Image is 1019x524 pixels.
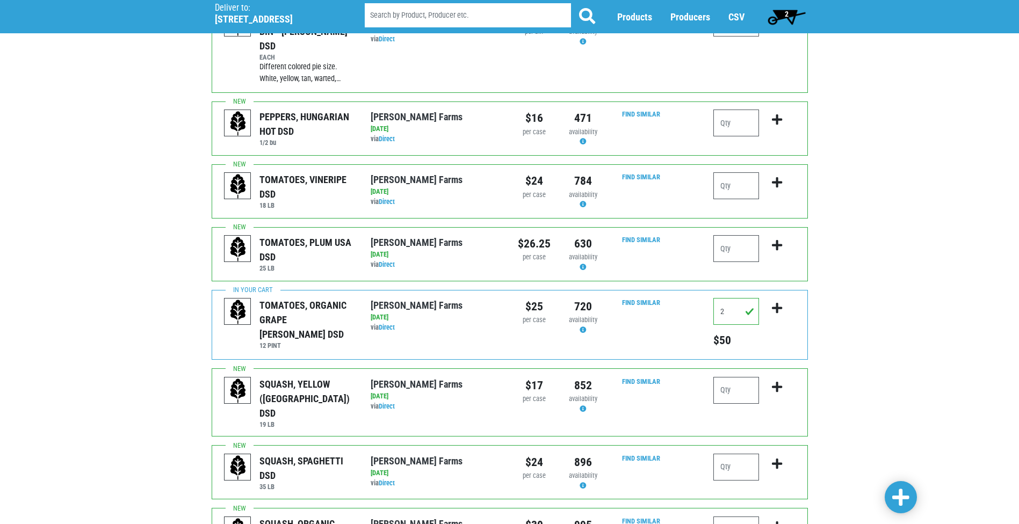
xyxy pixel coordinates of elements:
[518,252,551,263] div: per case
[569,316,597,324] span: availability
[763,6,811,27] a: 2
[622,173,660,181] a: Find Similar
[259,298,355,341] div: TOMATOES, ORGANIC GRAPE [PERSON_NAME] DSD
[225,454,251,481] img: placeholder-variety-43d6402dacf2d531de610a020419775a.svg
[225,377,251,404] img: placeholder-variety-43d6402dacf2d531de610a020419775a.svg
[785,10,789,18] span: 2
[518,315,551,325] div: per case
[622,454,660,462] a: Find Similar
[518,471,551,481] div: per case
[379,135,395,143] a: Direct
[567,454,599,471] div: 896
[259,341,355,350] h6: 12 PINT
[371,174,462,185] a: [PERSON_NAME] Farms
[371,250,501,260] div: [DATE]
[371,300,462,311] a: [PERSON_NAME] Farms
[518,127,551,137] div: per case
[713,333,759,347] h5: Total price
[379,323,395,331] a: Direct
[622,110,660,118] a: Find Similar
[371,391,501,402] div: [DATE]
[379,402,395,410] a: Direct
[259,201,355,209] h6: 18 LB
[622,377,660,385] a: Find Similar
[518,172,551,190] div: $24
[728,11,745,23] a: CSV
[569,191,597,199] span: availability
[371,312,501,323] div: [DATE]
[518,190,551,200] div: per case
[371,323,501,333] div: via
[371,478,501,489] div: via
[371,134,501,144] div: via
[569,253,597,261] span: availability
[259,264,355,272] h6: 25 LB
[225,110,251,137] img: placeholder-variety-43d6402dacf2d531de610a020419775a.svg
[617,11,652,23] a: Products
[518,454,551,471] div: $24
[371,34,501,45] div: via
[518,298,551,315] div: $25
[371,260,501,270] div: via
[713,377,759,404] input: Qty
[371,187,501,197] div: [DATE]
[567,377,599,394] div: 852
[259,483,355,491] h6: 35 LB
[225,236,251,263] img: placeholder-variety-43d6402dacf2d531de610a020419775a.svg
[259,172,355,201] div: TOMATOES, VINERIPE DSD
[259,61,355,84] div: Different colored pie size. White, yellow, tan, warted,
[713,235,759,262] input: Qty
[365,3,571,27] input: Search by Product, Producer etc.
[518,235,551,252] div: $26.25
[379,198,395,206] a: Direct
[371,402,501,412] div: via
[622,236,660,244] a: Find Similar
[371,455,462,467] a: [PERSON_NAME] Farms
[713,454,759,481] input: Qty
[713,110,759,136] input: Qty
[518,377,551,394] div: $17
[371,124,501,134] div: [DATE]
[567,235,599,252] div: 630
[569,471,597,479] span: availability
[336,74,341,83] span: …
[259,53,355,61] h6: EACH
[259,139,355,147] h6: 1/2 bu
[371,379,462,390] a: [PERSON_NAME] Farms
[713,172,759,199] input: Qty
[215,3,337,13] p: Deliver to:
[215,13,337,25] h5: [STREET_ADDRESS]
[379,35,395,43] a: Direct
[567,315,599,336] div: Availability may be subject to change.
[379,260,395,268] a: Direct
[569,395,597,403] span: availability
[371,111,462,122] a: [PERSON_NAME] Farms
[569,128,597,136] span: availability
[371,237,462,248] a: [PERSON_NAME] Farms
[371,468,501,478] div: [DATE]
[371,197,501,207] div: via
[567,110,599,127] div: 471
[225,173,251,200] img: placeholder-variety-43d6402dacf2d531de610a020419775a.svg
[518,110,551,127] div: $16
[567,172,599,190] div: 784
[259,454,355,483] div: SQUASH, SPAGHETTI DSD
[518,394,551,404] div: per case
[379,479,395,487] a: Direct
[225,299,251,325] img: placeholder-variety-43d6402dacf2d531de610a020419775a.svg
[622,299,660,307] a: Find Similar
[670,11,710,23] a: Producers
[713,298,759,325] input: Qty
[259,377,355,420] div: SQUASH, YELLOW ([GEOGRAPHIC_DATA]) DSD
[259,235,355,264] div: TOMATOES, PLUM USA DSD
[259,420,355,428] h6: 19 LB
[567,298,599,315] div: 720
[259,110,355,139] div: PEPPERS, HUNGARIAN HOT DSD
